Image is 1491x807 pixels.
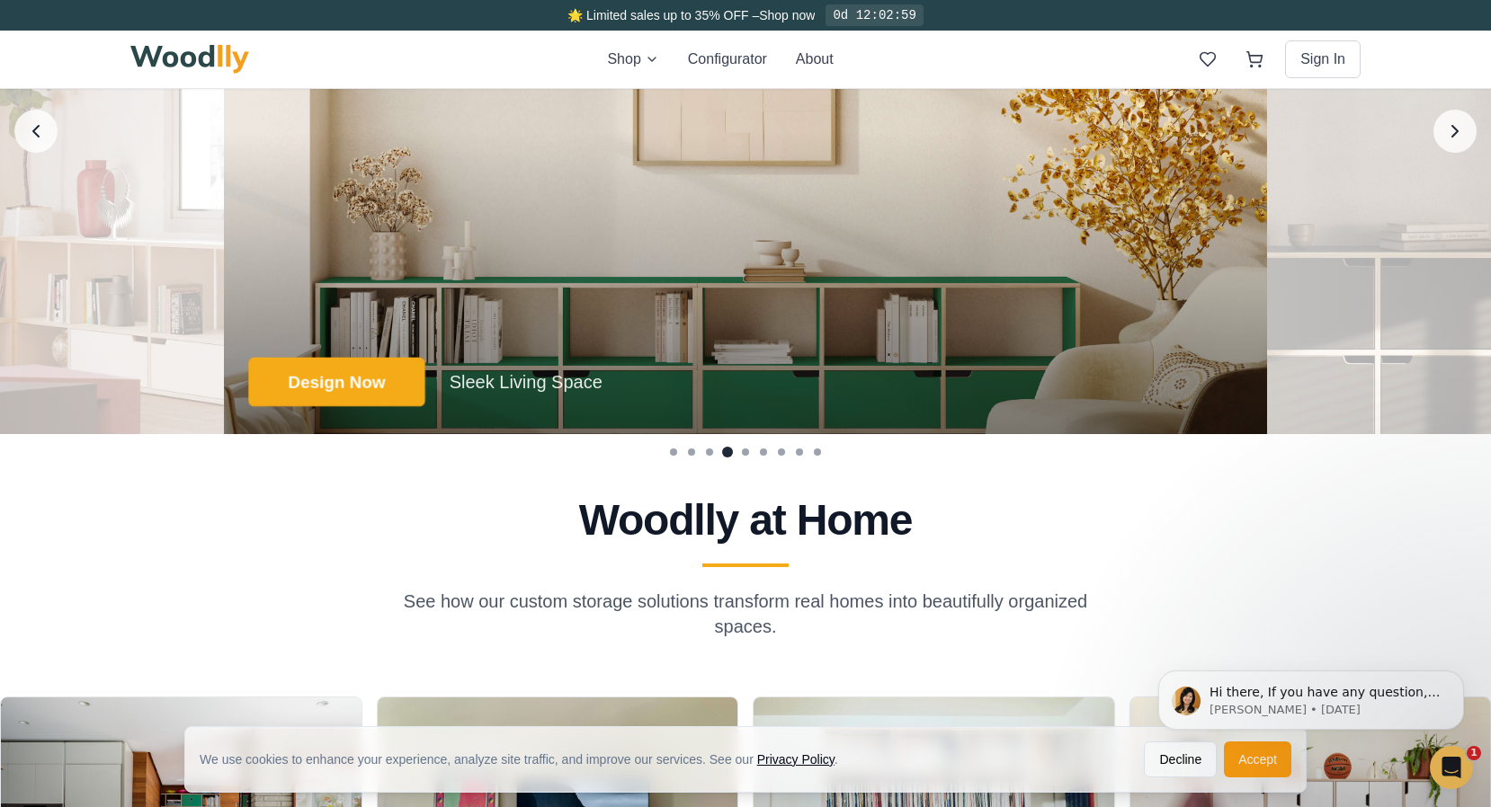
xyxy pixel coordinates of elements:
[607,49,658,70] button: Shop
[567,8,759,22] span: 🌟 Limited sales up to 35% OFF –
[138,499,1353,542] h2: Woodlly at Home
[1224,741,1291,777] button: Accept
[400,589,1091,639] p: See how our custom storage solutions transform real homes into beautifully organized spaces.
[1430,746,1473,789] iframe: Intercom live chat
[796,49,834,70] button: About
[1285,40,1361,78] button: Sign In
[757,752,835,767] a: Privacy Policy
[759,8,815,22] a: Shop now
[1467,746,1481,760] span: 1
[688,49,767,70] button: Configurator
[200,750,853,768] div: We use cookies to enhance your experience, analyze site traffic, and improve our services. See our .
[14,110,58,153] button: Previous image
[248,358,424,407] button: Design Now
[450,369,603,395] p: Sleek Living Space
[1144,741,1217,777] button: Decline
[130,45,249,74] img: Woodlly
[826,4,923,26] div: 0d 12:02:59
[1131,633,1491,758] iframe: Intercom notifications message
[1433,110,1477,153] button: Next image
